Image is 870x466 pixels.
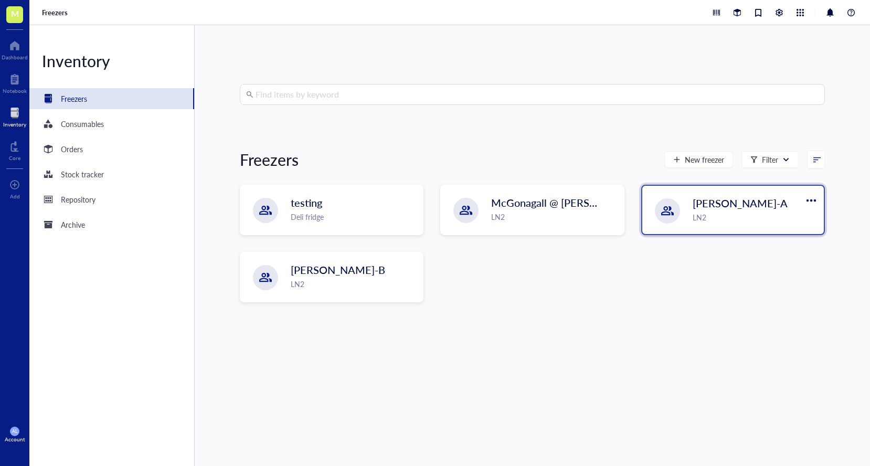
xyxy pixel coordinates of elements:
[2,37,28,60] a: Dashboard
[664,151,733,168] button: New freezer
[291,195,322,210] span: testing
[29,88,194,109] a: Freezers
[29,139,194,160] a: Orders
[3,88,27,94] div: Notebook
[9,138,20,161] a: Core
[29,50,194,71] div: Inventory
[9,155,20,161] div: Core
[29,189,194,210] a: Repository
[29,214,194,235] a: Archive
[240,149,299,170] div: Freezers
[693,211,818,223] div: LN2
[3,104,26,128] a: Inventory
[291,278,417,290] div: LN2
[12,429,17,434] span: AL
[61,219,85,230] div: Archive
[61,143,83,155] div: Orders
[29,113,194,134] a: Consumables
[10,193,20,199] div: Add
[491,211,617,223] div: LN2
[61,194,96,205] div: Repository
[291,262,385,277] span: [PERSON_NAME]-B
[61,168,104,180] div: Stock tracker
[29,164,194,185] a: Stock tracker
[11,7,19,20] span: M
[5,436,25,442] div: Account
[3,71,27,94] a: Notebook
[491,195,645,210] span: McGonagall @ [PERSON_NAME]
[685,155,724,164] span: New freezer
[61,118,104,130] div: Consumables
[762,154,778,165] div: Filter
[3,121,26,128] div: Inventory
[2,54,28,60] div: Dashboard
[693,196,788,210] span: [PERSON_NAME]-A
[42,8,70,17] a: Freezers
[291,211,417,223] div: Deli fridge
[61,93,87,104] div: Freezers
